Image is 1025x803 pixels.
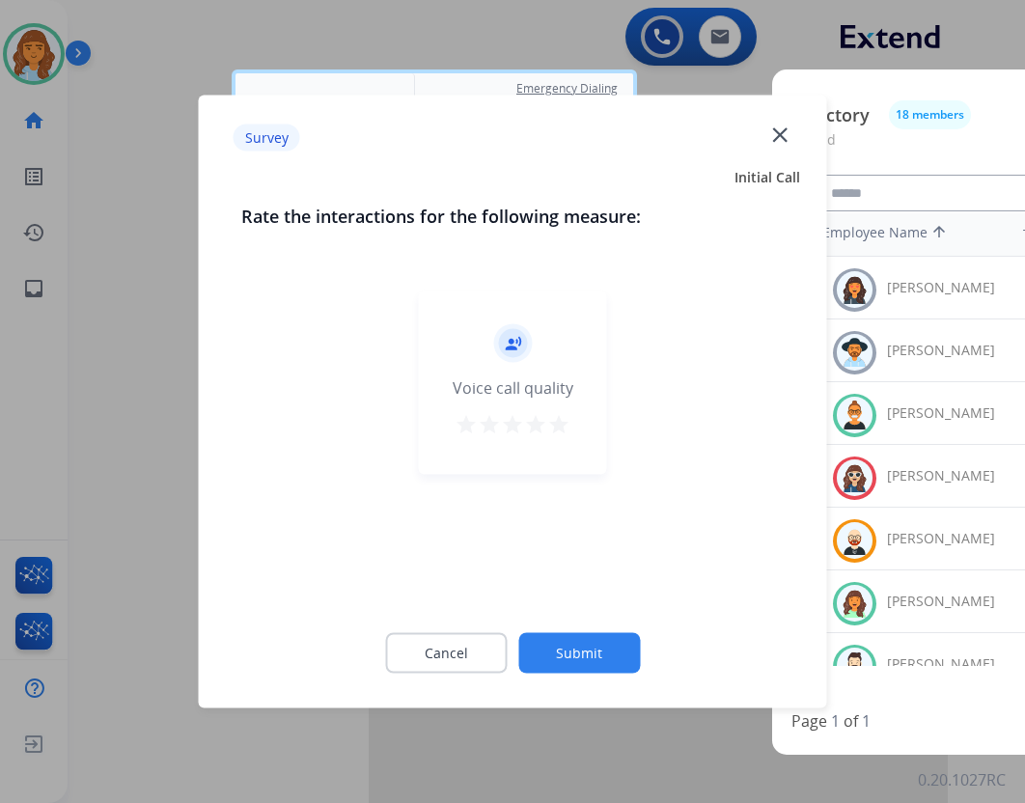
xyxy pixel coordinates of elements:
[504,335,521,352] mat-icon: record_voice_over
[516,81,618,97] span: Emergency Dialing
[453,376,573,400] div: Voice call quality
[918,768,1006,791] p: 0.20.1027RC
[887,529,1016,548] div: [PERSON_NAME]
[844,709,858,733] p: of
[841,526,869,556] img: avatar
[928,223,951,246] mat-icon: arrow_upward
[241,203,785,230] h3: Rate the interactions for the following measure:
[887,654,1016,674] div: [PERSON_NAME]
[524,413,547,436] mat-icon: star
[547,413,570,436] mat-icon: star
[887,278,1016,297] div: [PERSON_NAME]
[813,213,986,256] th: Employee Name
[767,122,792,147] mat-icon: close
[501,413,524,436] mat-icon: star
[841,589,869,619] img: avatar
[887,341,1016,360] div: [PERSON_NAME]
[841,401,869,430] img: avatar
[234,124,300,151] p: Survey
[478,413,501,436] mat-icon: star
[841,463,869,493] img: avatar
[889,100,971,129] button: 18 members
[841,275,869,305] img: avatar
[887,466,1016,485] div: [PERSON_NAME]
[841,651,869,681] img: avatar
[455,413,478,436] mat-icon: star
[518,633,640,674] button: Submit
[791,102,870,128] p: Directory
[841,338,869,368] img: avatar
[887,403,1016,423] div: [PERSON_NAME]
[791,709,827,733] p: Page
[385,633,507,674] button: Cancel
[734,168,800,187] span: Initial Call
[887,592,1016,611] div: [PERSON_NAME]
